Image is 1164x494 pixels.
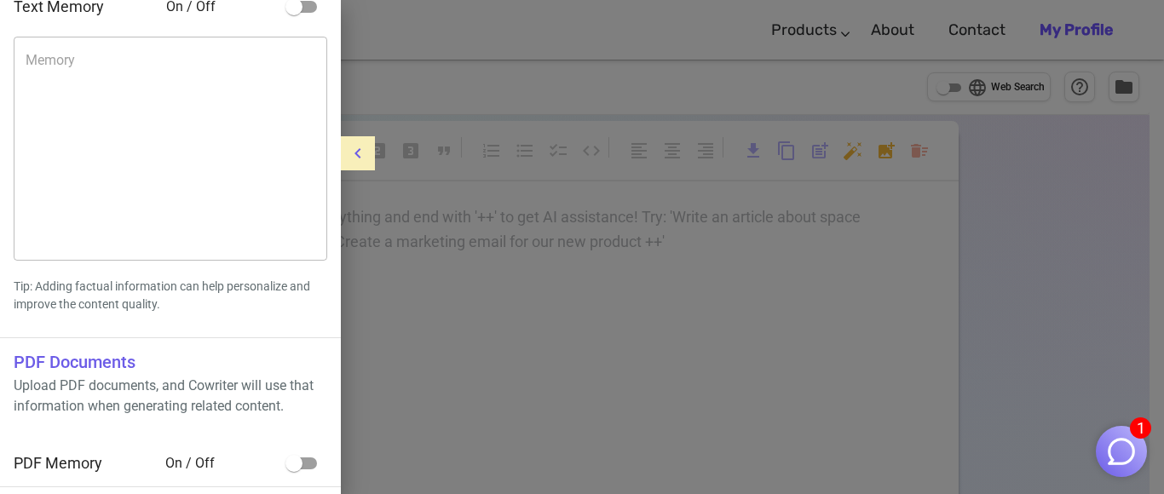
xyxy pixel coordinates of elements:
[1105,435,1138,468] img: Close chat
[1130,417,1151,439] span: 1
[14,454,102,472] span: PDF Memory
[14,376,327,416] p: Upload PDF documents, and Cowriter will use that information when generating related content.
[341,136,375,170] button: menu
[165,453,278,474] span: On / Off
[14,348,327,376] h6: PDF Documents
[14,278,327,313] p: Tip: Adding factual information can help personalize and improve the content quality.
